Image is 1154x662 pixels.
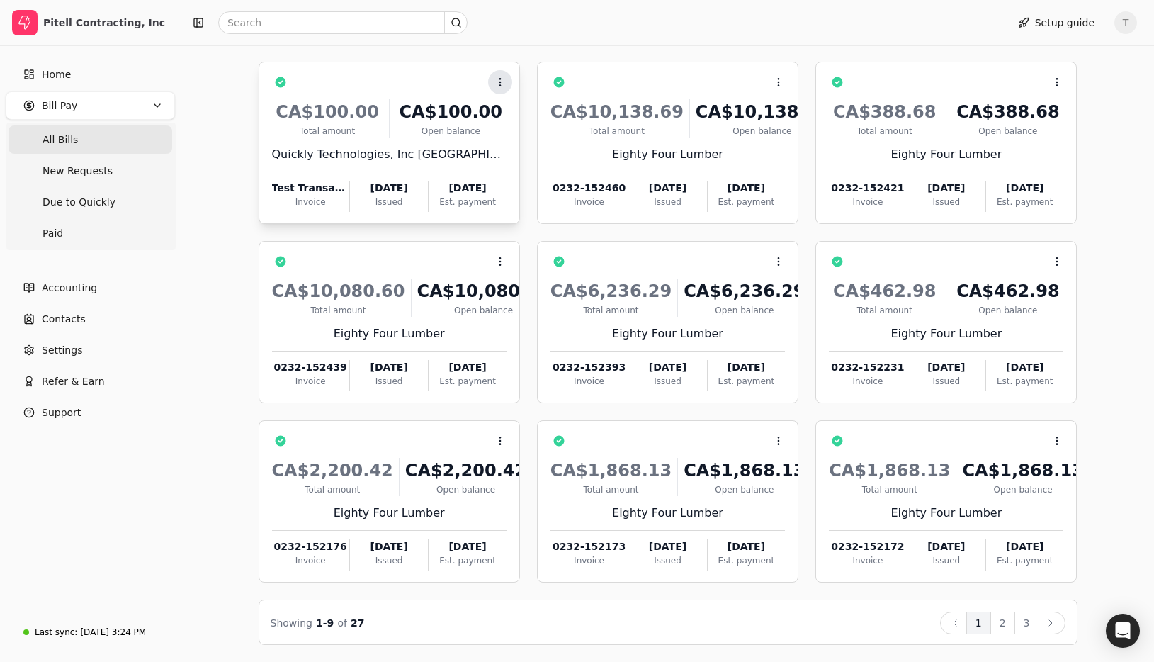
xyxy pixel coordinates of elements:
a: Accounting [6,274,175,302]
button: Bill Pay [6,91,175,120]
div: [DATE] [986,181,1063,196]
div: Quickly Technologies, Inc [GEOGRAPHIC_DATA] [272,146,507,163]
a: Due to Quickly [9,188,172,216]
div: CA$388.68 [829,99,940,125]
div: Open balance [405,483,526,496]
div: Total amount [272,483,393,496]
a: All Bills [9,125,172,154]
div: Est. payment [708,196,785,208]
div: CA$2,200.42 [272,458,393,483]
span: Contacts [42,312,86,327]
div: [DATE] [628,539,706,554]
button: T [1114,11,1137,34]
div: Eighty Four Lumber [829,325,1063,342]
div: [DATE] [708,539,785,554]
div: CA$1,868.13 [550,458,672,483]
div: [DATE] [628,181,706,196]
div: 0232-152421 [829,181,906,196]
div: CA$1,868.13 [829,458,950,483]
div: Total amount [272,125,383,138]
div: Open balance [962,483,1083,496]
div: Open balance [684,483,805,496]
div: [DATE] [429,360,506,375]
div: 0232-152460 [550,181,628,196]
div: 0232-152231 [829,360,906,375]
div: [DATE] [708,181,785,196]
div: Issued [350,375,428,388]
div: Invoice [272,554,349,567]
input: Search [218,11,468,34]
div: Issued [350,196,428,208]
div: Est. payment [429,554,506,567]
div: Invoice [272,375,349,388]
div: Invoice [272,196,349,208]
div: Invoice [550,375,628,388]
div: Total amount [272,304,405,317]
button: 3 [1014,612,1039,634]
div: Open balance [696,125,829,138]
a: Paid [9,219,172,247]
button: Refer & Earn [6,367,175,395]
div: Total amount [550,483,672,496]
span: Settings [42,343,82,358]
div: Open balance [952,125,1063,138]
div: [DATE] [907,360,985,375]
div: Pitell Contracting, Inc [43,16,169,30]
span: 27 [351,617,364,629]
div: CA$2,200.42 [405,458,526,483]
button: Support [6,398,175,427]
div: Eighty Four Lumber [829,505,1063,522]
div: Issued [350,554,428,567]
div: Issued [628,196,706,208]
div: CA$10,080.60 [272,279,405,304]
div: Invoice [550,554,628,567]
div: Total amount [550,125,684,138]
div: Open balance [684,304,805,317]
div: Eighty Four Lumber [550,325,785,342]
button: 1 [966,612,991,634]
div: [DATE] [429,539,506,554]
div: Est. payment [708,375,785,388]
div: CA$6,236.29 [550,279,672,304]
div: CA$100.00 [272,99,383,125]
div: Eighty Four Lumber [272,505,507,522]
div: Eighty Four Lumber [550,146,785,163]
span: Accounting [42,281,97,296]
div: CA$462.98 [952,279,1063,304]
span: Support [42,405,81,420]
div: CA$1,868.13 [684,458,805,483]
div: Est. payment [429,375,506,388]
span: Due to Quickly [43,195,115,210]
span: Home [42,67,71,82]
div: CA$6,236.29 [684,279,805,304]
div: CA$10,138.69 [696,99,829,125]
div: CA$462.98 [829,279,940,304]
div: Issued [907,554,985,567]
div: Open balance [417,304,550,317]
div: CA$10,080.60 [417,279,550,304]
div: [DATE] [907,539,985,554]
div: Open balance [952,304,1063,317]
div: Est. payment [429,196,506,208]
span: of [337,617,347,629]
div: 0232-152439 [272,360,349,375]
a: Home [6,60,175,89]
div: [DATE] [986,539,1063,554]
div: Est. payment [708,554,785,567]
div: [DATE] [708,360,785,375]
span: Bill Pay [42,99,77,113]
div: 0232-152173 [550,539,628,554]
div: Invoice [829,375,906,388]
div: 0232-152393 [550,360,628,375]
div: Est. payment [986,554,1063,567]
div: CA$1,868.13 [962,458,1083,483]
div: [DATE] [986,360,1063,375]
div: Total amount [829,304,940,317]
div: Eighty Four Lumber [550,505,785,522]
div: Issued [907,196,985,208]
div: 0232-152176 [272,539,349,554]
div: Est. payment [986,375,1063,388]
div: [DATE] [628,360,706,375]
div: [DATE] 3:24 PM [80,626,146,639]
span: Refer & Earn [42,374,105,389]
